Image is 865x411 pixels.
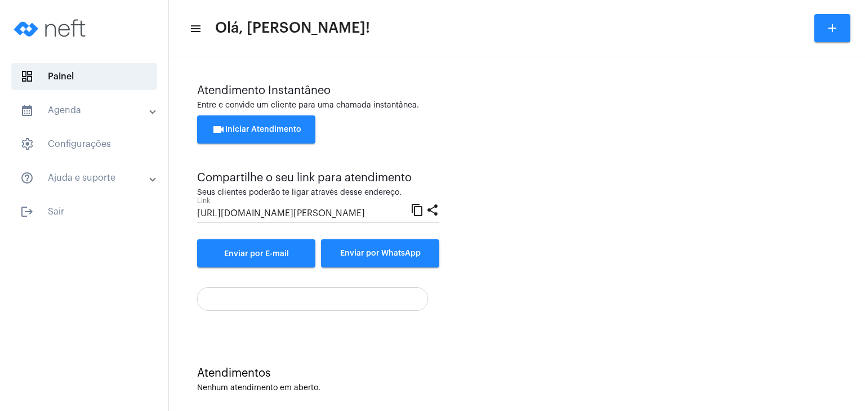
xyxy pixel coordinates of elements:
div: Compartilhe o seu link para atendimento [197,172,439,184]
mat-icon: content_copy [411,203,424,216]
mat-icon: add [826,21,839,35]
span: Enviar por WhatsApp [340,249,421,257]
span: Iniciar Atendimento [212,126,301,133]
mat-expansion-panel-header: sidenav iconAgenda [7,97,168,124]
div: Entre e convide um cliente para uma chamada instantânea. [197,101,837,110]
img: logo-neft-novo-2.png [9,6,93,51]
mat-icon: share [426,203,439,216]
mat-panel-title: Ajuda e suporte [20,171,150,185]
div: Seus clientes poderão te ligar através desse endereço. [197,189,439,197]
span: Olá, [PERSON_NAME]! [215,19,370,37]
div: Atendimento Instantâneo [197,84,837,97]
span: sidenav icon [20,137,34,151]
mat-icon: sidenav icon [20,205,34,218]
div: Atendimentos [197,367,837,379]
button: Enviar por WhatsApp [321,239,439,267]
span: Configurações [11,131,157,158]
span: Enviar por E-mail [224,250,289,258]
mat-icon: videocam [212,123,225,136]
span: Painel [11,63,157,90]
div: Nenhum atendimento em aberto. [197,384,837,392]
span: Sair [11,198,157,225]
mat-panel-title: Agenda [20,104,150,117]
mat-expansion-panel-header: sidenav iconAjuda e suporte [7,164,168,191]
button: Iniciar Atendimento [197,115,315,144]
a: Enviar por E-mail [197,239,315,267]
span: sidenav icon [20,70,34,83]
mat-icon: sidenav icon [189,22,200,35]
mat-icon: sidenav icon [20,104,34,117]
mat-icon: sidenav icon [20,171,34,185]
